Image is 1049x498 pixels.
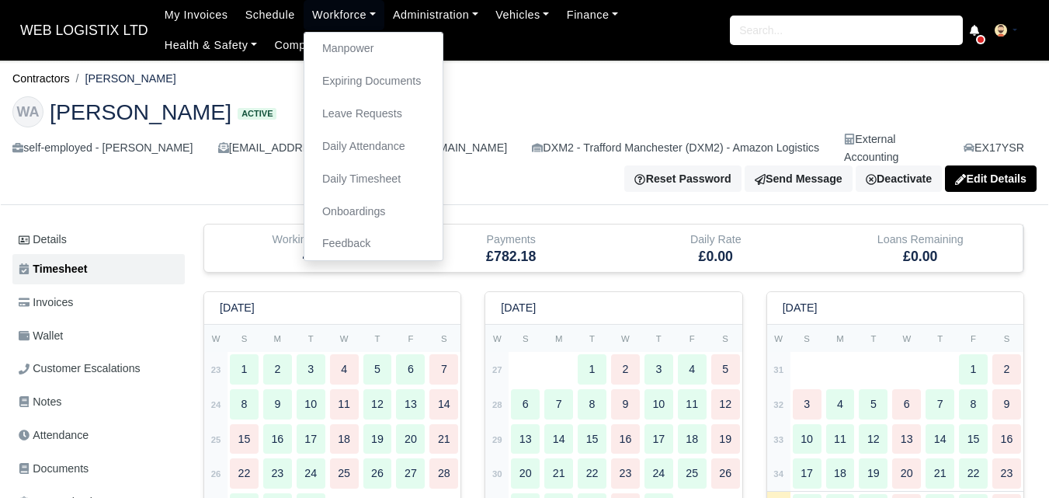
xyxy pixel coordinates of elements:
[856,165,942,192] div: Deactivate
[363,458,392,489] div: 26
[19,294,73,312] span: Invoices
[238,108,276,120] span: Active
[656,334,662,343] small: T
[611,354,640,385] div: 2
[19,427,89,444] span: Attendance
[836,334,843,343] small: M
[578,458,606,489] div: 22
[793,389,821,420] div: 3
[870,334,876,343] small: T
[12,353,185,384] a: Customer Escalations
[773,469,783,479] strong: 34
[511,458,540,489] div: 20
[971,423,1049,498] iframe: Chat Widget
[408,334,413,343] small: F
[212,334,221,343] small: W
[396,458,425,489] div: 27
[330,424,359,454] div: 18
[355,30,414,61] a: Reports
[773,365,783,374] strong: 31
[678,354,707,385] div: 4
[230,389,259,420] div: 8
[826,424,855,454] div: 11
[644,458,673,489] div: 24
[578,389,606,420] div: 8
[12,139,193,157] div: self-employed - [PERSON_NAME]
[625,231,807,249] div: Daily Rate
[363,424,392,454] div: 19
[544,389,573,420] div: 7
[19,460,89,478] span: Documents
[773,435,783,444] strong: 33
[492,365,502,374] strong: 27
[793,424,821,454] div: 10
[1,84,1048,206] div: Wayne Archer
[544,458,573,489] div: 21
[830,249,1012,265] h5: £0.00
[330,458,359,489] div: 25
[1004,334,1010,343] small: S
[578,354,606,385] div: 1
[678,389,707,420] div: 11
[959,389,988,420] div: 8
[722,334,728,343] small: S
[678,424,707,454] div: 18
[826,389,855,420] div: 4
[297,458,325,489] div: 24
[511,424,540,454] div: 13
[12,321,185,351] a: Wallet
[492,469,502,479] strong: 30
[12,96,43,127] div: WA
[711,458,740,489] div: 26
[937,334,943,343] small: T
[992,389,1021,420] div: 9
[621,334,630,343] small: W
[625,249,807,265] h5: £0.00
[311,196,436,228] a: Onboardings
[19,360,141,378] span: Customer Escalations
[902,334,911,343] small: W
[216,231,398,249] div: Working Days
[70,70,176,88] li: [PERSON_NAME]
[375,334,380,343] small: T
[263,458,292,489] div: 23
[826,458,855,489] div: 18
[220,301,255,315] h6: [DATE]
[396,389,425,420] div: 13
[12,225,185,254] a: Details
[12,387,185,417] a: Notes
[532,139,819,157] div: DXM2 - Trafford Manchester (DXM2) - Amazon Logistics
[274,334,281,343] small: M
[308,334,314,343] small: T
[523,334,529,343] small: S
[859,424,887,454] div: 12
[330,354,359,385] div: 4
[241,334,248,343] small: S
[926,458,954,489] div: 21
[263,424,292,454] div: 16
[892,424,921,454] div: 13
[363,389,392,420] div: 12
[773,400,783,409] strong: 32
[429,354,458,385] div: 7
[492,435,502,444] strong: 29
[804,334,810,343] small: S
[429,389,458,420] div: 14
[211,469,221,479] strong: 26
[544,424,573,454] div: 14
[783,301,818,315] h6: [DATE]
[959,458,988,489] div: 22
[711,424,740,454] div: 19
[730,16,963,45] input: Search...
[793,458,821,489] div: 17
[830,231,1012,249] div: Loans Remaining
[330,389,359,420] div: 11
[945,165,1037,192] a: Edit Details
[230,354,259,385] div: 1
[555,334,562,343] small: M
[926,389,954,420] div: 7
[644,354,673,385] div: 3
[711,354,740,385] div: 5
[311,33,436,65] a: Manpower
[156,30,266,61] a: Health & Safety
